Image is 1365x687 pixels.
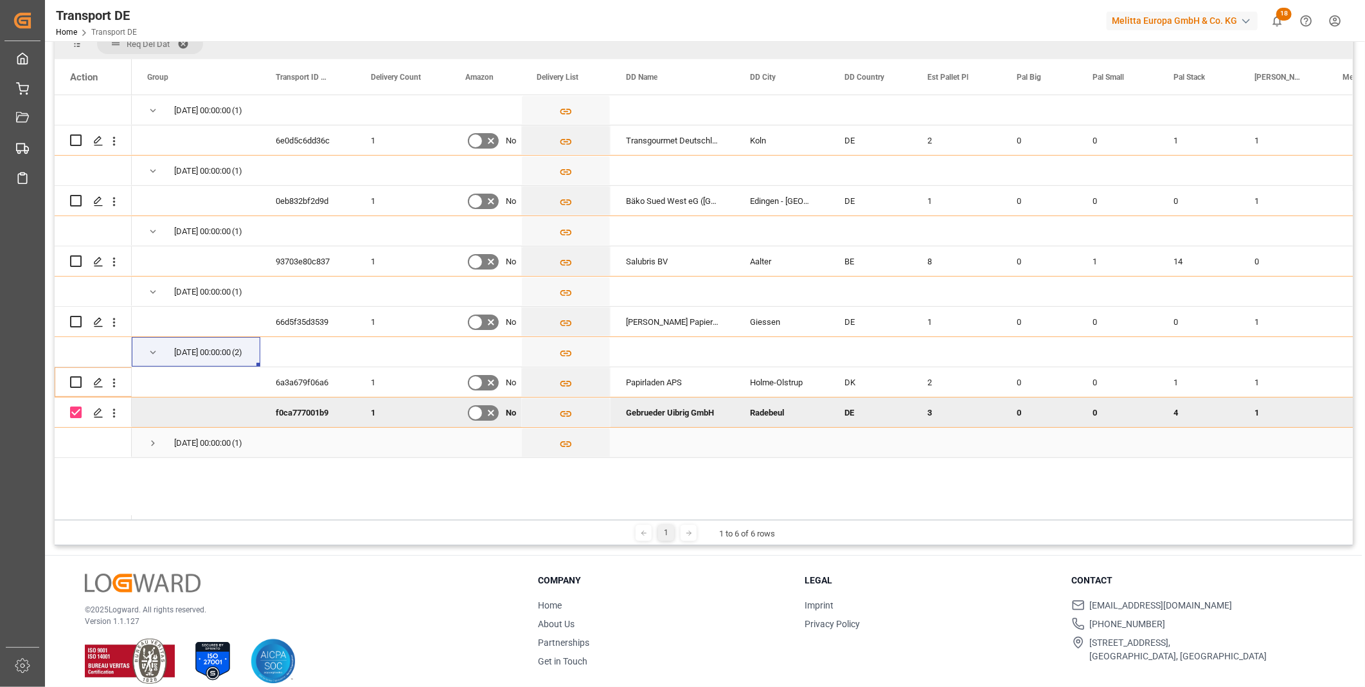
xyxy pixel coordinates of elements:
span: DD Country [844,73,884,82]
span: [PHONE_NUMBER] [1090,618,1166,631]
span: Pal Small [1093,73,1124,82]
span: [PERSON_NAME] [1254,73,1300,82]
span: No [506,187,516,216]
div: 1 [1158,367,1239,397]
div: Press SPACE to select this row. [55,428,132,458]
span: No [506,307,516,337]
div: 3 [912,398,1001,427]
span: No [506,398,516,428]
span: Est Pallet Pl [927,73,968,82]
div: 0 [1001,307,1077,336]
div: 8 [912,246,1001,276]
div: [DATE] 00:00:00 [174,277,231,307]
div: Koln [735,125,829,155]
div: 66d5f35d3539 [260,307,355,336]
div: 14 [1158,246,1239,276]
div: 1 [1239,367,1327,397]
div: 1 [912,186,1001,215]
span: Delivery List [537,73,578,82]
div: 93703e80c837 [260,246,355,276]
span: Pal Stack [1173,73,1205,82]
div: 1 [1077,246,1158,276]
a: About Us [538,619,575,629]
span: Delivery Count [371,73,421,82]
div: [DATE] 00:00:00 [174,217,231,246]
div: 1 [1239,398,1327,427]
div: [DATE] 00:00:00 [174,96,231,125]
div: BE [829,246,912,276]
a: Get in Touch [538,656,587,666]
div: Holme-Olstrup [735,367,829,397]
div: [PERSON_NAME] Papiergrosshandel GmbH [611,307,735,336]
div: Press SPACE to deselect this row. [55,398,132,428]
div: 0 [1158,307,1239,336]
a: Privacy Policy [805,619,860,629]
span: (1) [232,96,242,125]
div: 0 [1077,186,1158,215]
div: 1 [1239,186,1327,215]
span: Group [147,73,168,82]
div: Aalter [735,246,829,276]
div: 0 [1077,125,1158,155]
img: Logward Logo [85,574,201,592]
div: Press SPACE to select this row. [55,216,132,246]
div: 1 [355,307,450,336]
h3: Contact [1072,574,1323,587]
a: Partnerships [538,637,589,648]
div: Gebrueder Uibrig GmbH [611,398,735,427]
div: 0 [1001,246,1077,276]
div: 2 [912,125,1001,155]
div: 0 [1077,367,1158,397]
div: 0 [1001,398,1077,427]
div: Press SPACE to select this row. [55,95,132,125]
div: 1 [1158,125,1239,155]
div: DE [829,307,912,336]
div: 0 [1077,398,1158,427]
div: Press SPACE to select this row. [55,337,132,367]
div: [DATE] 00:00:00 [174,156,231,186]
div: 1 [355,367,450,397]
div: Press SPACE to select this row. [55,246,132,277]
span: (1) [232,156,242,186]
p: © 2025 Logward. All rights reserved. [85,604,506,616]
div: 0 [1239,246,1327,276]
img: ISO 27001 Certification [190,639,235,684]
div: 1 [355,125,450,155]
div: Action [70,71,98,83]
div: DE [829,125,912,155]
div: Press SPACE to select this row. [55,307,132,337]
span: (1) [232,217,242,246]
div: 1 [912,307,1001,336]
div: Press SPACE to select this row. [55,277,132,307]
div: 4 [1158,398,1239,427]
span: (2) [232,338,242,367]
span: Amazon [465,73,494,82]
div: 1 [355,186,450,215]
span: (1) [232,277,242,307]
span: No [506,368,516,398]
button: show 18 new notifications [1263,6,1292,35]
div: Salubris BV [611,246,735,276]
a: Home [538,600,562,610]
div: [DATE] 00:00:00 [174,428,231,458]
p: Version 1.1.127 [85,616,506,627]
span: No [506,247,516,277]
div: Press SPACE to select this row. [55,125,132,156]
div: [DATE] 00:00:00 [174,338,231,367]
span: (1) [232,428,242,458]
a: Home [56,28,77,37]
div: 1 [355,398,450,427]
div: 1 [355,246,450,276]
div: DK [829,367,912,397]
div: DE [829,186,912,215]
div: 6a3a679f06a6 [260,367,355,397]
div: Press SPACE to select this row. [55,186,132,216]
div: 6e0d5c6dd36c [260,125,355,155]
button: Melitta Europa GmbH & Co. KG [1107,8,1263,33]
div: f0ca777001b9 [260,398,355,427]
div: Press SPACE to select this row. [55,156,132,186]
